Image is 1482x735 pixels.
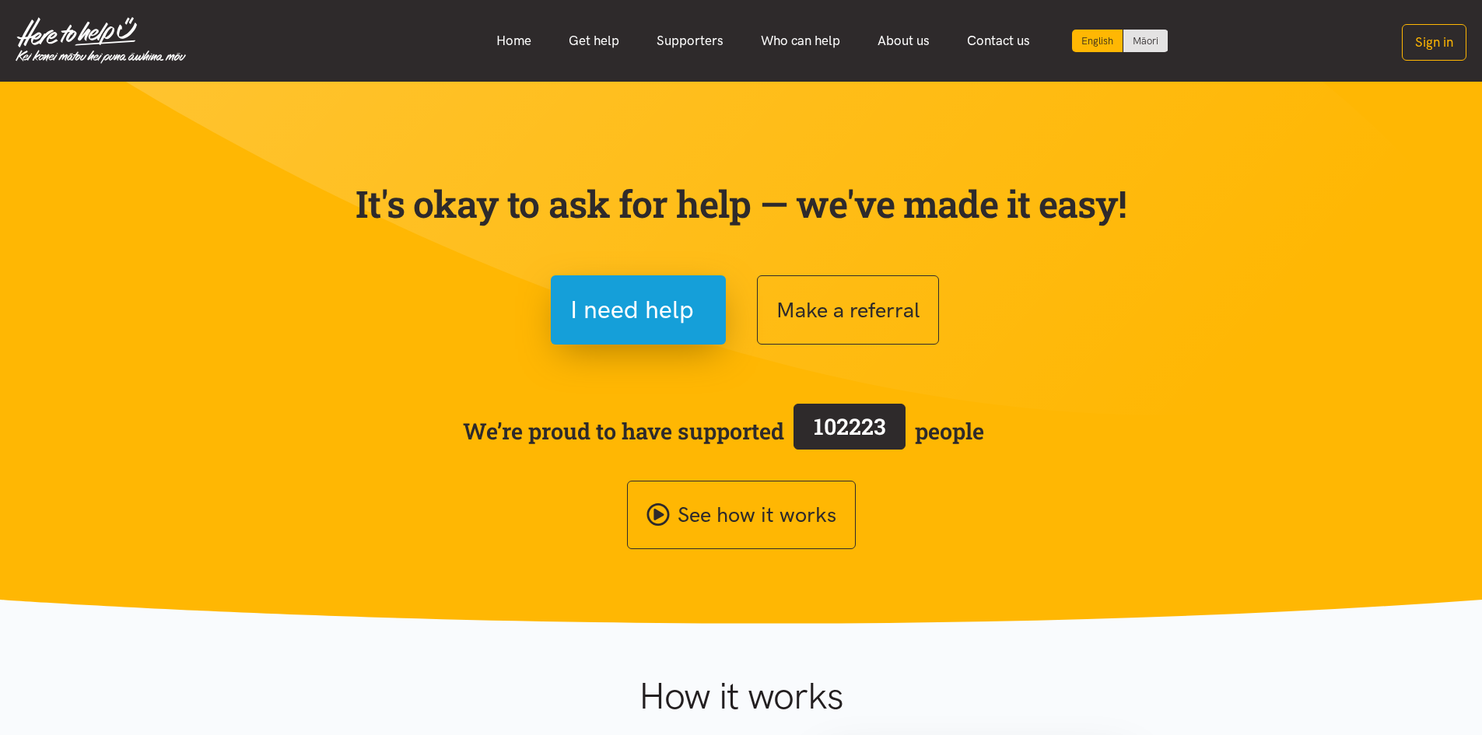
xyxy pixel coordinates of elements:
[487,674,995,719] h1: How it works
[638,24,742,58] a: Supporters
[478,24,550,58] a: Home
[1072,30,1168,52] div: Language toggle
[859,24,948,58] a: About us
[550,24,638,58] a: Get help
[463,401,984,461] span: We’re proud to have supported people
[948,24,1049,58] a: Contact us
[784,401,915,461] a: 102223
[814,411,886,441] span: 102223
[1402,24,1466,61] button: Sign in
[627,481,856,550] a: See how it works
[1123,30,1168,52] a: Switch to Te Reo Māori
[352,181,1130,226] p: It's okay to ask for help — we've made it easy!
[570,290,694,330] span: I need help
[757,275,939,345] button: Make a referral
[551,275,726,345] button: I need help
[742,24,859,58] a: Who can help
[1072,30,1123,52] div: Current language
[16,17,186,64] img: Home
